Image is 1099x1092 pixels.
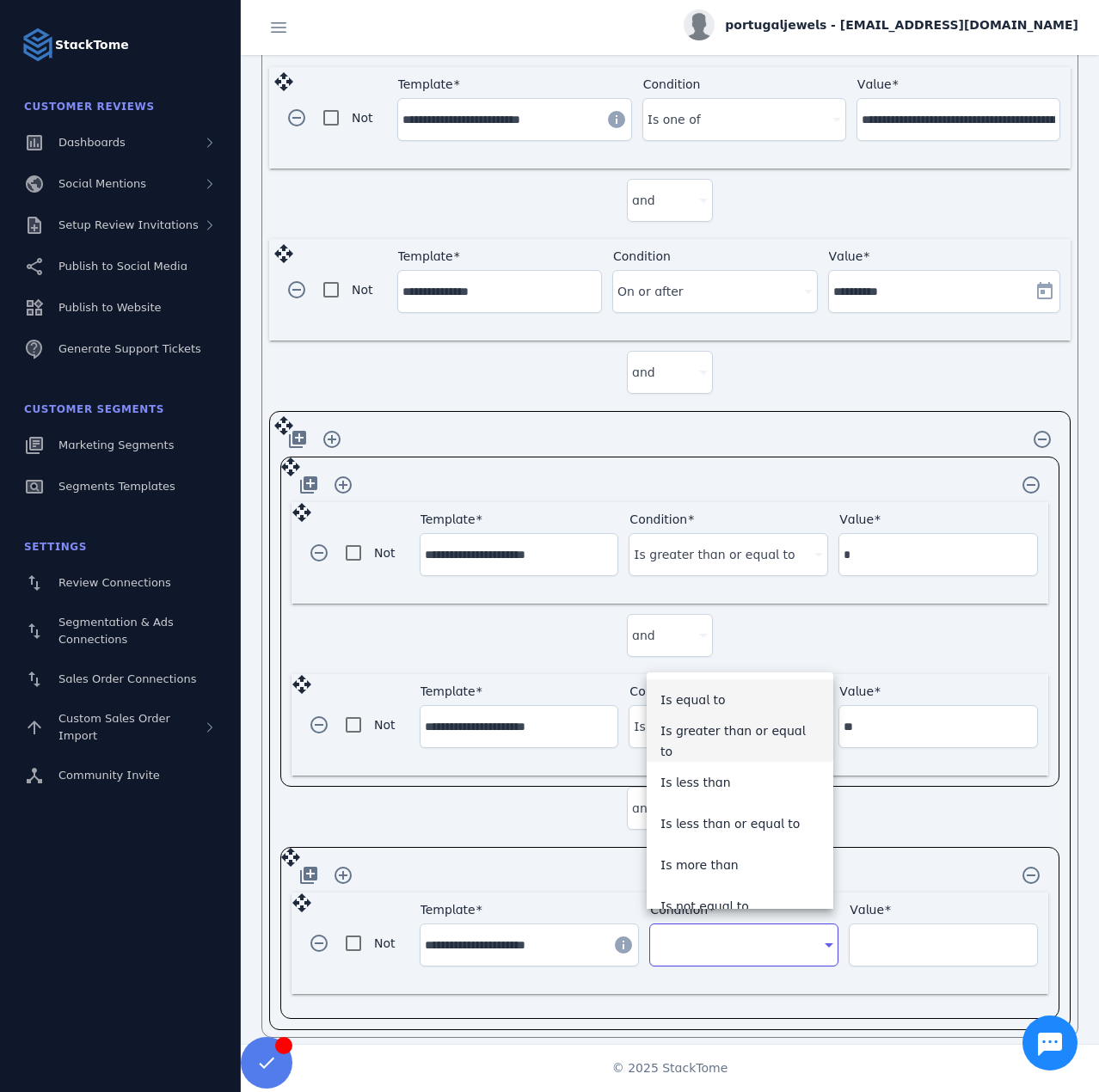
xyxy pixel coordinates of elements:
[660,721,820,762] span: Is greater than or equal to
[660,813,801,834] span: Is less than or equal to
[660,855,739,875] span: Is more than
[660,772,731,793] span: Is less than
[660,690,726,710] span: Is equal to
[660,896,749,917] span: Is not equal to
